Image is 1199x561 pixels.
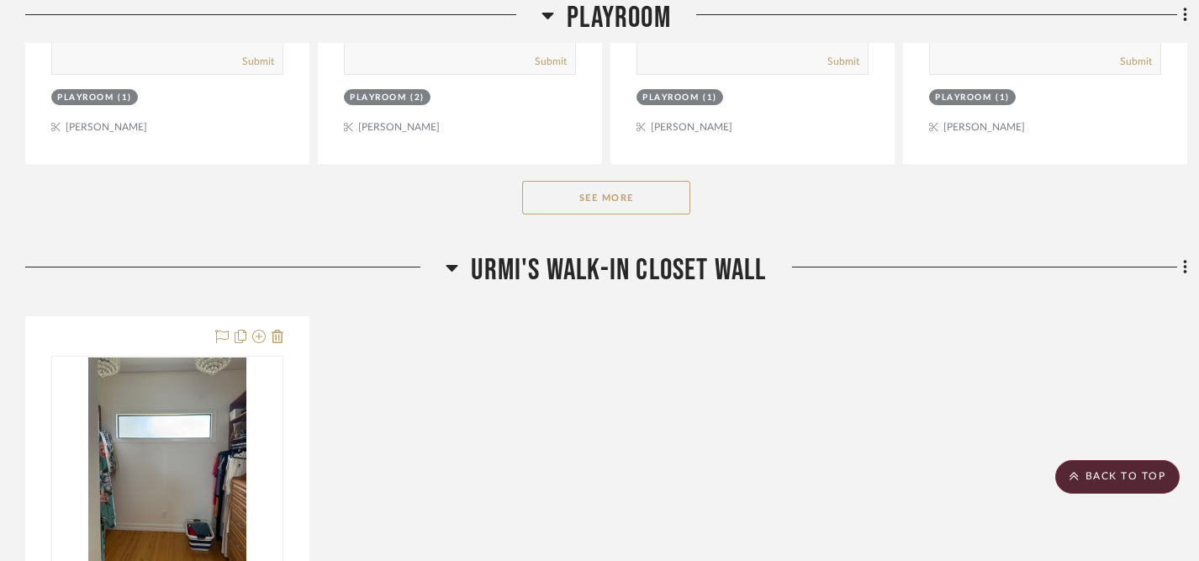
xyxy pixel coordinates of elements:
div: Playroom [935,92,991,104]
button: Submit [827,54,859,69]
div: Playroom [350,92,406,104]
button: Submit [242,54,274,69]
span: Urmi's Walk-In Closet Wall [471,252,766,288]
div: Playroom [642,92,699,104]
button: Submit [535,54,567,69]
div: (1) [996,92,1010,104]
div: (1) [118,92,132,104]
div: (2) [410,92,425,104]
button: See More [522,181,690,214]
button: Submit [1120,54,1152,69]
div: (1) [703,92,717,104]
scroll-to-top-button: BACK TO TOP [1055,460,1180,494]
div: Playroom [57,92,114,104]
